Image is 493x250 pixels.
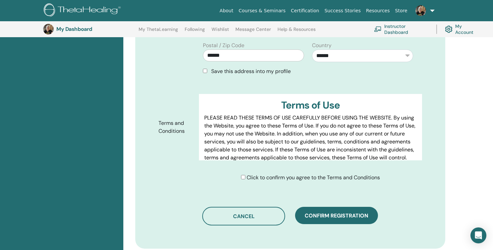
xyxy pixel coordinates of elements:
span: Cancel [233,213,255,220]
span: Save this address into my profile [211,68,291,75]
button: Confirm registration [295,207,378,224]
img: default.jpg [415,5,426,16]
img: chalkboard-teacher.svg [374,26,382,32]
label: Postal / Zip Code [203,42,244,49]
img: cog.svg [445,24,453,35]
img: default.jpg [43,24,54,35]
a: Following [185,27,205,37]
button: Cancel [202,207,285,225]
span: Confirm registration [305,212,368,219]
a: Resources [363,5,393,17]
a: My Account [445,22,480,37]
a: My ThetaLearning [139,27,178,37]
div: Open Intercom Messenger [470,227,486,243]
a: About [217,5,236,17]
a: Store [393,5,410,17]
img: logo.png [44,3,123,18]
a: Success Stories [322,5,363,17]
h3: Terms of Use [204,99,417,111]
label: Country [312,42,332,49]
p: PLEASE READ THESE TERMS OF USE CAREFULLY BEFORE USING THE WEBSITE. By using the Website, you agre... [204,114,417,162]
a: Message Center [235,27,271,37]
a: Certification [288,5,322,17]
a: Instructor Dashboard [374,22,428,37]
label: Terms and Conditions [154,117,199,137]
a: Wishlist [212,27,229,37]
a: Courses & Seminars [236,5,288,17]
span: Click to confirm you agree to the Terms and Conditions [247,174,380,181]
h3: My Dashboard [56,26,123,32]
a: Help & Resources [277,27,316,37]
